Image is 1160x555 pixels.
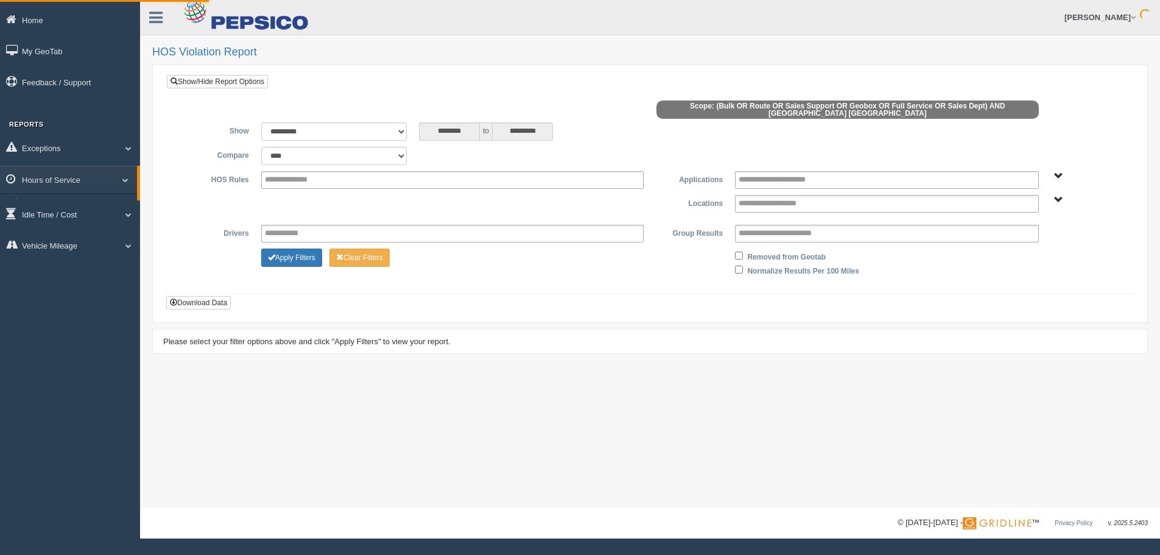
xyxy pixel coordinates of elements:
[747,263,859,277] label: Normalize Results Per 100 Miles
[163,337,451,346] span: Please select your filter options above and click "Apply Filters" to view your report.
[176,147,255,161] label: Compare
[747,249,826,263] label: Removed from Geotab
[650,195,729,210] label: Locations
[22,197,137,219] a: HOS Explanation Reports
[963,517,1032,529] img: Gridline
[166,296,231,309] button: Download Data
[261,249,322,267] button: Change Filter Options
[656,101,1039,119] span: Scope: (Bulk OR Route OR Sales Support OR Geobox OR Full Service OR Sales Dept) AND [GEOGRAPHIC_D...
[1055,520,1092,526] a: Privacy Policy
[176,225,255,239] label: Drivers
[898,517,1148,529] div: © [DATE]-[DATE] - ™
[1108,520,1148,526] span: v. 2025.5.2403
[176,122,255,137] label: Show
[329,249,390,267] button: Change Filter Options
[167,75,268,88] a: Show/Hide Report Options
[152,46,1148,58] h2: HOS Violation Report
[176,171,255,186] label: HOS Rules
[480,122,492,141] span: to
[650,225,729,239] label: Group Results
[650,171,729,186] label: Applications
